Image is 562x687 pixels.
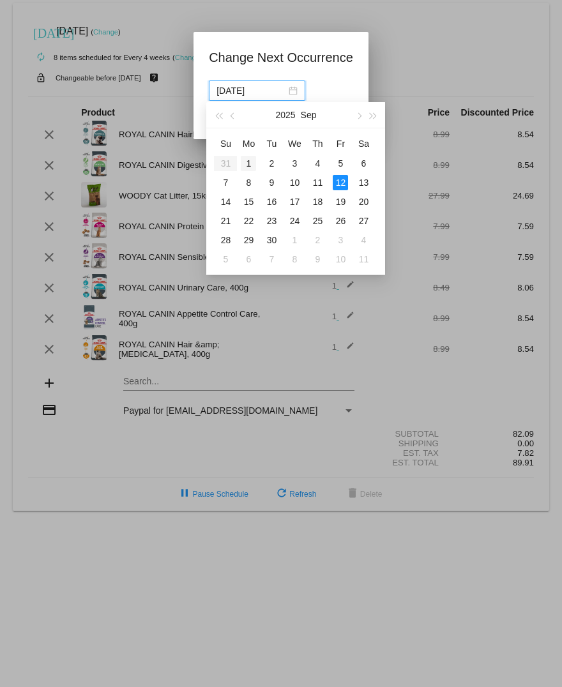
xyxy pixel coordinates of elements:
[237,154,260,173] td: 9/1/2025
[241,213,256,229] div: 22
[264,175,279,190] div: 9
[329,133,352,154] th: Fri
[306,211,329,230] td: 9/25/2025
[287,156,302,171] div: 3
[329,192,352,211] td: 9/19/2025
[329,211,352,230] td: 9/26/2025
[241,194,256,209] div: 15
[283,211,306,230] td: 9/24/2025
[218,175,233,190] div: 7
[264,252,279,267] div: 7
[264,194,279,209] div: 16
[356,232,371,248] div: 4
[333,213,348,229] div: 26
[264,213,279,229] div: 23
[237,192,260,211] td: 9/15/2025
[310,194,325,209] div: 18
[352,250,375,269] td: 10/11/2025
[306,173,329,192] td: 9/11/2025
[216,84,286,98] input: Select date
[214,133,237,154] th: Sun
[329,230,352,250] td: 10/3/2025
[356,194,371,209] div: 20
[352,192,375,211] td: 9/20/2025
[260,230,283,250] td: 9/30/2025
[306,230,329,250] td: 10/2/2025
[283,250,306,269] td: 10/8/2025
[218,194,233,209] div: 14
[301,102,317,128] button: Sep
[366,102,380,128] button: Next year (Control + right)
[352,173,375,192] td: 9/13/2025
[306,154,329,173] td: 9/4/2025
[310,213,325,229] div: 25
[241,156,256,171] div: 1
[306,133,329,154] th: Thu
[260,211,283,230] td: 9/23/2025
[333,156,348,171] div: 5
[260,154,283,173] td: 9/2/2025
[260,192,283,211] td: 9/16/2025
[214,211,237,230] td: 9/21/2025
[329,154,352,173] td: 9/5/2025
[329,250,352,269] td: 10/10/2025
[310,252,325,267] div: 9
[264,232,279,248] div: 30
[287,175,302,190] div: 10
[352,230,375,250] td: 10/4/2025
[214,192,237,211] td: 9/14/2025
[241,232,256,248] div: 29
[241,252,256,267] div: 6
[237,173,260,192] td: 9/8/2025
[352,211,375,230] td: 9/27/2025
[352,133,375,154] th: Sat
[237,250,260,269] td: 10/6/2025
[214,173,237,192] td: 9/7/2025
[214,250,237,269] td: 10/5/2025
[352,102,366,128] button: Next month (PageDown)
[260,133,283,154] th: Tue
[356,156,371,171] div: 6
[218,213,233,229] div: 21
[333,232,348,248] div: 3
[310,232,325,248] div: 2
[283,173,306,192] td: 9/10/2025
[275,102,295,128] button: 2025
[218,252,233,267] div: 5
[241,175,256,190] div: 8
[356,175,371,190] div: 13
[287,252,302,267] div: 8
[283,230,306,250] td: 10/1/2025
[287,194,302,209] div: 17
[214,230,237,250] td: 9/28/2025
[333,252,348,267] div: 10
[237,211,260,230] td: 9/22/2025
[211,102,225,128] button: Last year (Control + left)
[306,250,329,269] td: 10/9/2025
[226,102,240,128] button: Previous month (PageUp)
[260,250,283,269] td: 10/7/2025
[287,213,302,229] div: 24
[283,154,306,173] td: 9/3/2025
[237,230,260,250] td: 9/29/2025
[287,232,302,248] div: 1
[356,252,371,267] div: 11
[356,213,371,229] div: 27
[352,154,375,173] td: 9/6/2025
[283,133,306,154] th: Wed
[283,192,306,211] td: 9/17/2025
[329,173,352,192] td: 9/12/2025
[260,173,283,192] td: 9/9/2025
[264,156,279,171] div: 2
[306,192,329,211] td: 9/18/2025
[310,175,325,190] div: 11
[310,156,325,171] div: 4
[333,175,348,190] div: 12
[218,232,233,248] div: 28
[209,47,353,68] h1: Change Next Occurrence
[237,133,260,154] th: Mon
[333,194,348,209] div: 19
